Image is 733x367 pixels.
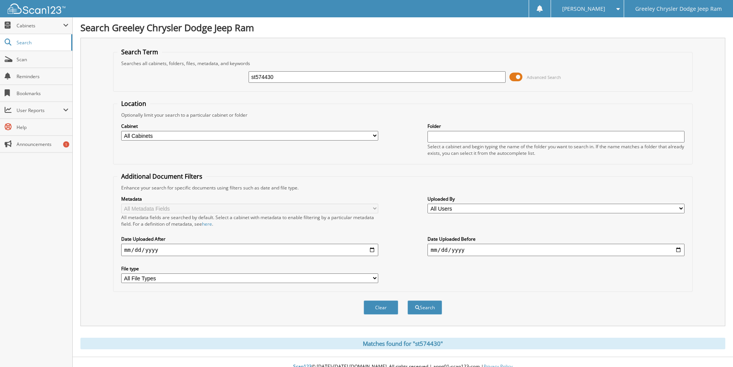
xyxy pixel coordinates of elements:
button: Search [407,300,442,315]
div: Enhance your search for specific documents using filters such as date and file type. [117,184,688,191]
div: Select a cabinet and begin typing the name of the folder you want to search in. If the name match... [427,143,685,156]
label: Folder [427,123,685,129]
div: Matches found for "st574430" [80,338,725,349]
div: Optionally limit your search to a particular cabinet or folder [117,112,688,118]
legend: Location [117,99,150,108]
span: Search [17,39,67,46]
img: scan123-logo-white.svg [8,3,65,14]
div: 1 [63,141,69,147]
button: Clear [364,300,398,315]
span: Bookmarks [17,90,68,97]
span: Scan [17,56,68,63]
label: File type [121,265,378,272]
span: Greeley Chrysler Dodge Jeep Ram [635,7,722,11]
div: Searches all cabinets, folders, files, metadata, and keywords [117,60,688,67]
a: here [202,221,212,227]
span: [PERSON_NAME] [562,7,605,11]
span: Announcements [17,141,68,147]
span: Cabinets [17,22,63,29]
span: Reminders [17,73,68,80]
span: Help [17,124,68,131]
span: Advanced Search [527,74,561,80]
label: Date Uploaded Before [427,236,685,242]
input: start [121,244,378,256]
label: Date Uploaded After [121,236,378,242]
label: Uploaded By [427,196,685,202]
label: Cabinet [121,123,378,129]
div: All metadata fields are searched by default. Select a cabinet with metadata to enable filtering b... [121,214,378,227]
legend: Additional Document Filters [117,172,206,181]
h1: Search Greeley Chrysler Dodge Jeep Ram [80,21,725,34]
span: User Reports [17,107,63,114]
legend: Search Term [117,48,162,56]
input: end [427,244,685,256]
label: Metadata [121,196,378,202]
